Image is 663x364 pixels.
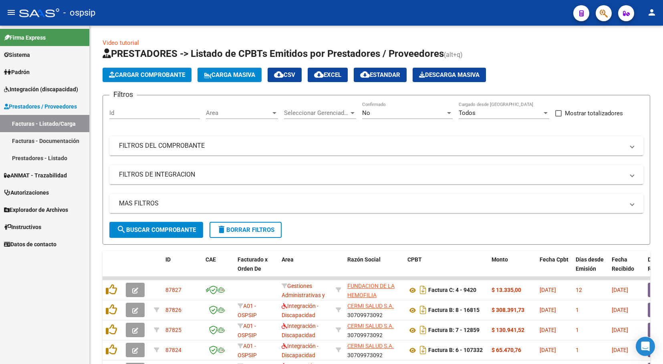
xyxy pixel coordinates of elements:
mat-icon: cloud_download [360,70,370,79]
mat-icon: menu [6,8,16,17]
h3: Filtros [109,89,137,100]
span: Fecha Recibido [612,256,634,272]
datatable-header-cell: Fecha Recibido [609,251,645,286]
mat-icon: delete [217,225,226,234]
mat-panel-title: FILTROS DEL COMPROBANTE [119,141,624,150]
span: Descarga Masiva [419,71,480,78]
span: [DATE] [540,307,556,313]
span: Buscar Comprobante [117,226,196,233]
i: Descargar documento [418,344,428,356]
span: ANMAT - Trazabilidad [4,171,67,180]
span: Prestadores / Proveedores [4,102,77,111]
datatable-header-cell: CAE [202,251,234,286]
datatable-header-cell: Area [278,251,333,286]
span: CSV [274,71,295,78]
mat-expansion-panel-header: MAS FILTROS [109,194,643,213]
span: 87825 [165,327,181,333]
span: [DATE] [612,287,628,293]
a: Video tutorial [103,39,139,46]
mat-panel-title: FILTROS DE INTEGRACION [119,170,624,179]
button: CSV [268,68,302,82]
span: [DATE] [612,347,628,353]
strong: $ 130.941,52 [492,327,524,333]
button: Estandar [354,68,407,82]
mat-expansion-panel-header: FILTROS DEL COMPROBANTE [109,136,643,155]
datatable-header-cell: Fecha Cpbt [536,251,572,286]
i: Descargar documento [418,304,428,316]
span: Area [206,109,271,117]
span: 12 [576,287,582,293]
span: Razón Social [347,256,381,263]
datatable-header-cell: Facturado x Orden De [234,251,278,286]
strong: $ 308.391,73 [492,307,524,313]
span: 87827 [165,287,181,293]
span: Fecha Cpbt [540,256,568,263]
span: A01 - OSPSIP [238,343,257,358]
button: EXCEL [308,68,348,82]
i: Descargar documento [418,284,428,296]
span: A01 - OSPSIP [238,303,257,318]
strong: Factura B: 7 - 12859 [428,327,480,334]
span: Cargar Comprobante [109,71,185,78]
button: Cargar Comprobante [103,68,191,82]
mat-icon: search [117,225,126,234]
span: 1 [576,307,579,313]
span: CPBT [407,256,422,263]
strong: $ 13.335,00 [492,287,521,293]
span: Integración - Discapacidad [282,323,318,338]
span: Todos [459,109,476,117]
strong: Factura C: 4 - 9420 [428,287,476,294]
span: Sistema [4,50,30,59]
button: Carga Masiva [197,68,262,82]
strong: Factura B: 8 - 16815 [428,307,480,314]
span: Gestiones Administrativas y Otros [282,283,325,308]
span: CAE [206,256,216,263]
span: 87826 [165,307,181,313]
span: Mostrar totalizadores [565,109,623,118]
span: Datos de contacto [4,240,56,249]
span: (alt+q) [444,51,463,58]
strong: $ 65.470,76 [492,347,521,353]
span: Area [282,256,294,263]
datatable-header-cell: Razón Social [344,251,404,286]
mat-icon: person [647,8,657,17]
span: CERMI SALUD S.A. [347,303,394,309]
span: [DATE] [612,327,628,333]
div: 30709973092 [347,342,401,358]
datatable-header-cell: Días desde Emisión [572,251,609,286]
span: Integración - Discapacidad [282,303,318,318]
span: [DATE] [612,307,628,313]
span: A01 - OSPSIP [238,323,257,338]
span: Seleccionar Gerenciador [284,109,349,117]
button: Borrar Filtros [210,222,282,238]
span: Firma Express [4,33,46,42]
span: PRESTADORES -> Listado de CPBTs Emitidos por Prestadores / Proveedores [103,48,444,59]
span: Días desde Emisión [576,256,604,272]
app-download-masive: Descarga masiva de comprobantes (adjuntos) [413,68,486,82]
div: 30709973092 [347,302,401,318]
span: 1 [576,347,579,353]
mat-icon: cloud_download [274,70,284,79]
span: No [362,109,370,117]
span: Monto [492,256,508,263]
span: ID [165,256,171,263]
span: [DATE] [540,347,556,353]
i: Descargar documento [418,324,428,336]
div: 30538011793 [347,282,401,298]
button: Descarga Masiva [413,68,486,82]
span: 87824 [165,347,181,353]
span: Padrón [4,68,30,76]
span: Estandar [360,71,400,78]
strong: Factura B: 6 - 107332 [428,347,483,354]
div: 30709973092 [347,322,401,338]
span: Facturado x Orden De [238,256,268,272]
span: Carga Masiva [204,71,255,78]
span: - ospsip [63,4,95,22]
button: Buscar Comprobante [109,222,203,238]
mat-panel-title: MAS FILTROS [119,199,624,208]
span: [DATE] [540,327,556,333]
datatable-header-cell: Monto [488,251,536,286]
mat-icon: cloud_download [314,70,324,79]
span: Autorizaciones [4,188,49,197]
span: Borrar Filtros [217,226,274,233]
